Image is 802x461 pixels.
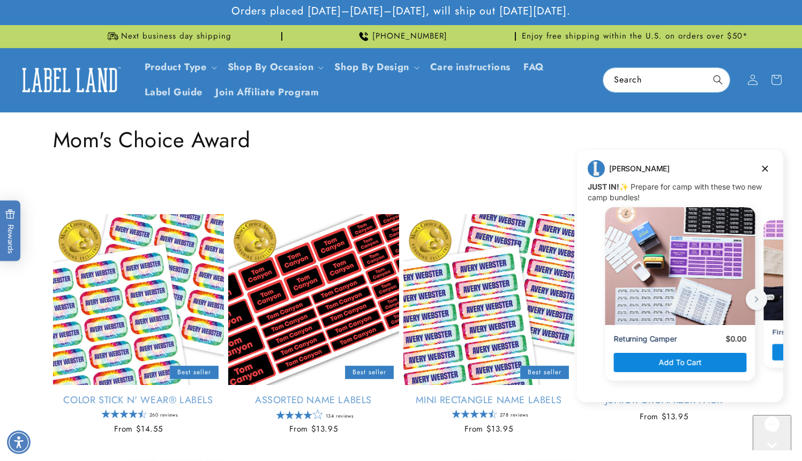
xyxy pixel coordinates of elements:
span: Rewards [5,209,16,253]
a: Color Stick N' Wear® Labels [53,394,224,406]
a: FAQ [517,55,551,80]
span: Enjoy free shipping within the U.S. on orders over $50* [522,31,748,42]
button: next button [177,141,198,162]
p: First Time Camper [204,180,268,189]
span: Join Affiliate Program [215,86,319,99]
a: Label Land [12,59,128,101]
a: Shop By Design [334,60,409,74]
a: Care instructions [424,55,517,80]
span: Care instructions [430,61,511,73]
a: Mini Rectangle Name Labels [403,394,574,406]
iframe: Gorgias live chat messenger [753,415,791,450]
span: Label Guide [145,86,203,99]
a: Join Affiliate Program [209,80,325,105]
div: Announcement [287,25,516,48]
summary: Shop By Occasion [221,55,328,80]
div: Announcement [520,25,749,48]
span: FAQ [523,61,544,73]
summary: Product Type [138,55,221,80]
a: Label Guide [138,80,209,105]
span: Next business day shipping [121,31,231,42]
summary: Shop By Design [328,55,423,80]
span: [PHONE_NUMBER] [372,31,447,42]
div: Announcement [53,25,282,48]
h1: Mom's Choice Award [53,126,749,154]
span: Shop By Occasion [228,61,314,73]
div: Accessibility Menu [7,430,31,454]
img: Label Land [16,63,123,96]
span: Orders placed [DATE]–[DATE]–[DATE], will ship out [DATE][DATE]. [231,4,571,18]
a: Assorted Name Labels [228,394,399,406]
iframe: Gorgias live chat campaigns [569,148,791,418]
button: Search [706,68,730,92]
a: Product Type [145,60,207,74]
